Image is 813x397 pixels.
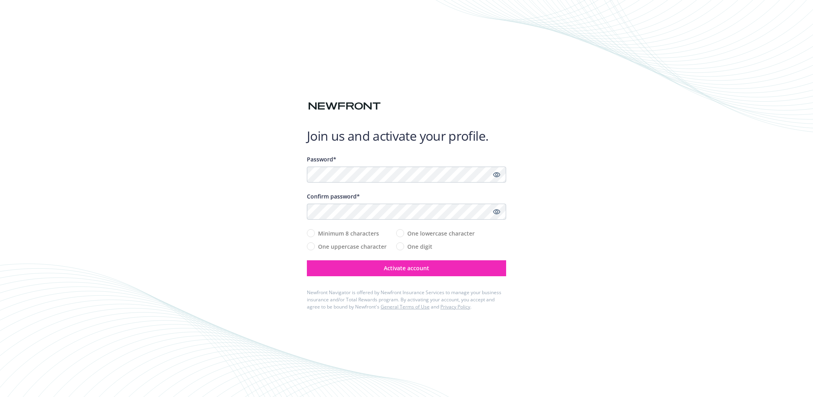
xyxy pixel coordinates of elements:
[307,167,506,183] input: Enter a unique password...
[381,303,430,310] a: General Terms of Use
[307,260,506,276] button: Activate account
[307,155,336,163] span: Password*
[440,303,470,310] a: Privacy Policy
[307,204,506,220] input: Confirm your unique password...
[492,207,501,216] a: Show password
[307,193,360,200] span: Confirm password*
[384,264,429,272] span: Activate account
[318,229,379,238] span: Minimum 8 characters
[407,242,432,251] span: One digit
[318,242,387,251] span: One uppercase character
[492,170,501,179] a: Show password
[307,289,506,311] div: Newfront Navigator is offered by Newfront Insurance Services to manage your business insurance an...
[307,99,382,113] img: Newfront logo
[307,128,506,144] h1: Join us and activate your profile.
[407,229,475,238] span: One lowercase character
